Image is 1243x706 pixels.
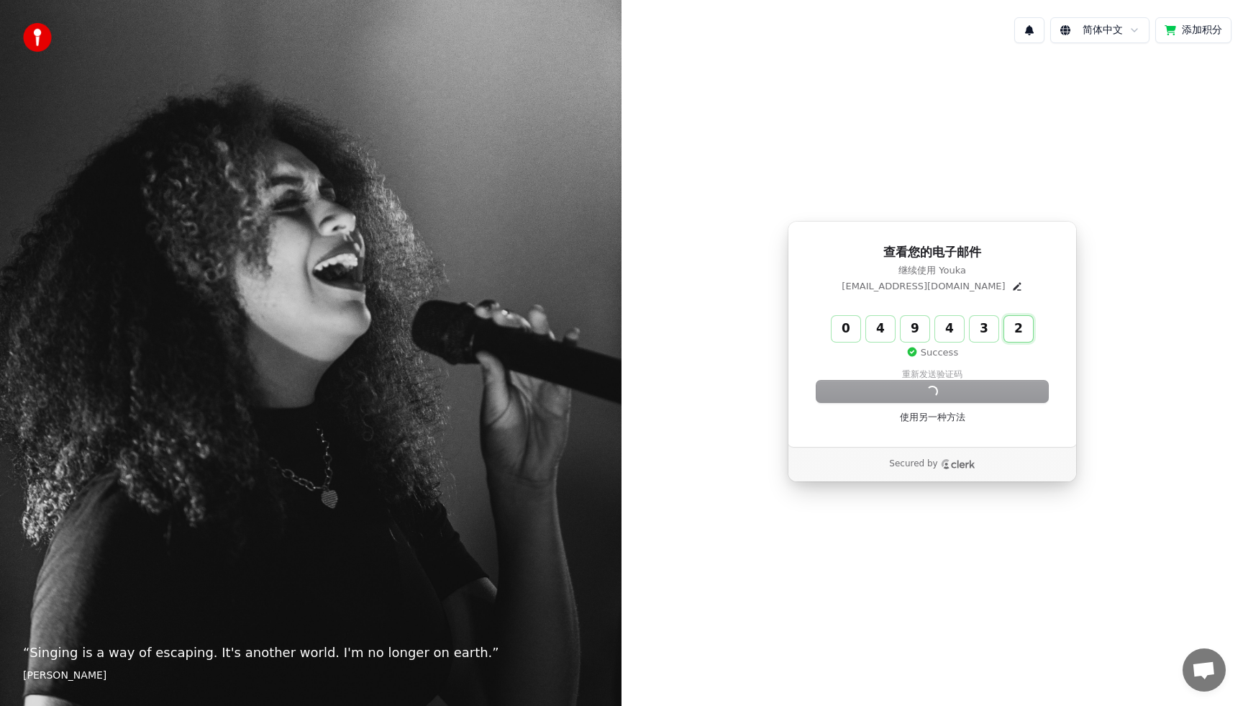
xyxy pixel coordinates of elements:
button: 添加积分 [1155,17,1231,43]
p: “ Singing is a way of escaping. It's another world. I'm no longer on earth. ” [23,643,598,663]
p: 继续使用 Youka [816,264,1048,277]
a: Clerk logo [941,459,975,469]
p: Secured by [889,458,937,470]
footer: [PERSON_NAME] [23,669,598,683]
input: Enter verification code [832,316,1062,342]
div: 开放式聊天 [1183,648,1226,692]
p: [EMAIL_ADDRESS][DOMAIN_NAME] [842,280,1005,293]
a: 使用另一种方法 [900,411,965,424]
p: Success [906,346,958,359]
button: Edit [1011,281,1023,292]
h1: 查看您的电子邮件 [816,244,1048,261]
img: youka [23,23,52,52]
